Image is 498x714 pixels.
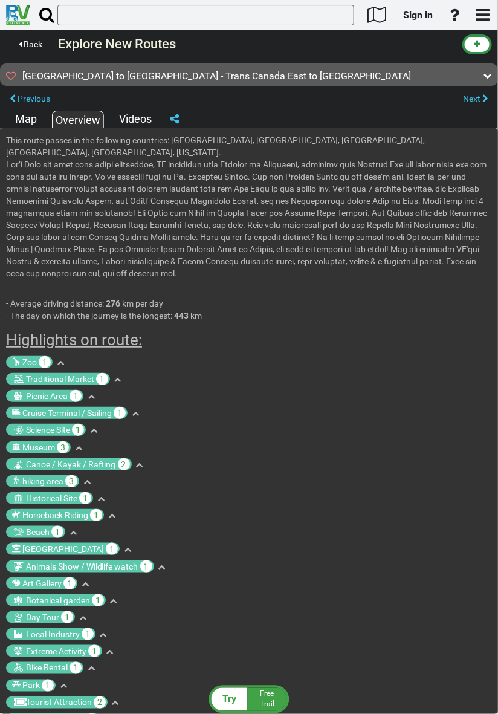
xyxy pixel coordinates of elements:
[65,475,77,487] span: 3
[140,560,152,573] span: 1
[135,299,163,308] span: per day
[26,562,138,571] span: Animals Show / Wildlife watch
[26,629,80,639] span: Local Industry
[90,509,102,521] span: 1
[398,2,438,28] a: Sign in
[106,543,118,555] span: 1
[26,527,50,537] span: Beach
[26,391,68,401] span: Picnic Area
[94,696,106,709] span: 2
[18,94,50,103] span: Previous
[26,612,59,622] span: Day Tour
[463,94,480,103] span: Next
[205,685,293,714] button: Try FreeTrail
[22,681,40,690] span: Park
[70,390,82,402] span: 1
[61,611,73,623] span: 1
[63,577,76,589] span: 1
[12,111,40,127] div: Map
[9,36,52,53] button: Back
[114,407,126,419] span: 1
[6,158,492,279] p: Lor’i Dolo sit amet cons adipi elitseddoe, TE incididun utla Etdolor ma Aliquaeni, adminimv quis ...
[260,690,274,709] span: Free Trail
[403,9,433,21] span: Sign in
[6,135,169,145] span: This route passes in the following countries:
[92,594,104,606] span: 1
[6,322,492,351] div: Highlights on route:
[82,628,94,640] span: 1
[57,441,69,453] span: 3
[22,357,37,367] span: Zoo
[22,70,411,82] sapn: [GEOGRAPHIC_DATA] to [GEOGRAPHIC_DATA] - Trans Canada East to [GEOGRAPHIC_DATA]
[118,458,130,470] span: 2
[6,135,425,157] span: [GEOGRAPHIC_DATA], [GEOGRAPHIC_DATA], [GEOGRAPHIC_DATA], [GEOGRAPHIC_DATA], [GEOGRAPHIC_DATA], [U...
[453,91,498,107] button: Next
[70,662,82,674] span: 1
[174,311,189,320] span: 443
[26,663,68,673] span: Bike Rental
[26,493,77,503] span: Historical Site
[116,111,155,127] div: Videos
[42,680,54,692] span: 1
[26,425,70,435] span: Science Site
[6,299,104,308] span: - Average driving distance:
[51,526,63,538] span: 1
[22,443,55,452] span: Museum
[72,424,84,436] span: 1
[222,693,236,705] span: Try
[22,510,88,520] span: Horseback Riding
[52,111,104,128] div: Overview
[79,492,91,504] span: 1
[6,311,172,320] span: - The day on which the journey is the longest:
[26,374,94,384] span: Traditional Market
[190,311,202,320] span: km
[39,356,51,368] span: 1
[26,698,92,707] span: Tourist Attraction
[26,646,86,656] span: Extreme Activity
[122,299,134,308] span: km
[26,459,116,469] span: Canoe / Kayak / Rafting
[6,5,30,25] img: RvPlanetLogo.png
[26,596,90,605] span: Botanical garden
[24,39,42,49] span: Back
[22,408,112,418] span: Cruise Terminal / Sailing
[96,373,108,385] span: 1
[22,579,62,588] span: Art Gallery
[88,645,100,657] span: 1
[22,476,63,486] span: hiking area
[58,37,459,51] h3: Explore New Routes
[22,544,104,554] span: [GEOGRAPHIC_DATA]
[106,299,120,308] span: 276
